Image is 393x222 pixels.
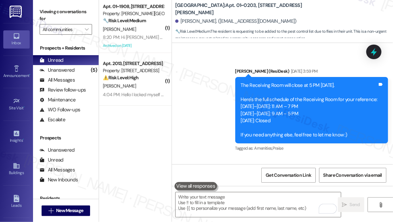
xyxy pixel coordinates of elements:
span: • [29,72,30,77]
button: Send [338,197,364,212]
div: Maintenance [40,96,76,103]
div: Unread [40,157,63,164]
div: [PERSON_NAME]. ([EMAIL_ADDRESS][DOMAIN_NAME]) [175,18,297,25]
span: New Message [56,207,83,214]
div: Unanswered [40,147,75,154]
span: Share Conversation via email [323,172,382,179]
span: Send [350,201,360,208]
div: Apt. 01~1908, [STREET_ADDRESS][PERSON_NAME] [103,3,164,10]
span: [PERSON_NAME] [103,26,136,32]
i:  [342,202,347,207]
a: Site Visit • [3,95,30,113]
b: [GEOGRAPHIC_DATA]: Apt. 01~0203, [STREET_ADDRESS][PERSON_NAME] [175,2,307,16]
i:  [49,208,53,213]
button: Share Conversation via email [319,168,386,183]
a: Insights • [3,128,30,146]
span: [PERSON_NAME] [103,83,136,89]
div: Review follow-ups [40,87,86,93]
div: Tagged as: [235,143,388,153]
span: • [23,137,24,142]
strong: 🔧 Risk Level: Medium [175,29,210,34]
span: • [24,105,25,109]
div: WO Follow-ups [40,106,80,113]
div: Property: [PERSON_NAME][GEOGRAPHIC_DATA] [103,10,164,17]
a: Leads [3,193,30,211]
div: New Inbounds [40,176,78,183]
div: Residents [33,195,99,202]
a: Buildings [3,160,30,178]
div: Prospects [33,134,99,141]
textarea: To enrich screen reader interactions, please activate Accessibility in Grammarly extension settings [176,192,341,217]
img: ResiDesk Logo [10,6,23,18]
div: The Receiving Room will close at 5 PM [DATE]. Here's the full schedule of the Receiving Room for ... [241,82,378,138]
div: [PERSON_NAME] (ResiDesk) [235,68,388,77]
div: (5) [89,65,99,75]
label: Viewing conversations for [40,7,92,24]
div: All Messages [40,77,75,84]
strong: 🔧 Risk Level: Medium [103,18,146,23]
div: Property: [STREET_ADDRESS] [103,67,164,74]
button: New Message [42,205,90,216]
span: Amenities , [254,145,273,151]
div: Apt. 2013, [STREET_ADDRESS] [103,60,164,67]
input: All communities [43,24,82,35]
div: Prospects + Residents [33,45,99,52]
span: Get Conversation Link [266,172,311,179]
div: Unanswered [40,67,75,74]
div: 4:04 PM: Hello I locked myself out of my apartment are you able to help me get back in [103,92,270,97]
span: Praise [273,145,283,151]
span: : The resident is requesting to be added to the pest control list due to flies in their unit. Thi... [175,28,393,42]
a: Inbox [3,30,30,48]
div: 8:20 PM: Hi [PERSON_NAME] the 19th floor seems to be very cold! [103,34,229,40]
div: All Messages [40,166,75,173]
div: Archived on [DATE] [102,42,165,50]
div: Escalate [40,116,65,123]
i:  [378,202,383,207]
strong: ⚠️ Risk Level: High [103,75,139,81]
i:  [85,27,88,32]
div: Unread [40,57,63,64]
div: [DATE] 3:59 PM [289,68,318,75]
button: Get Conversation Link [261,168,315,183]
